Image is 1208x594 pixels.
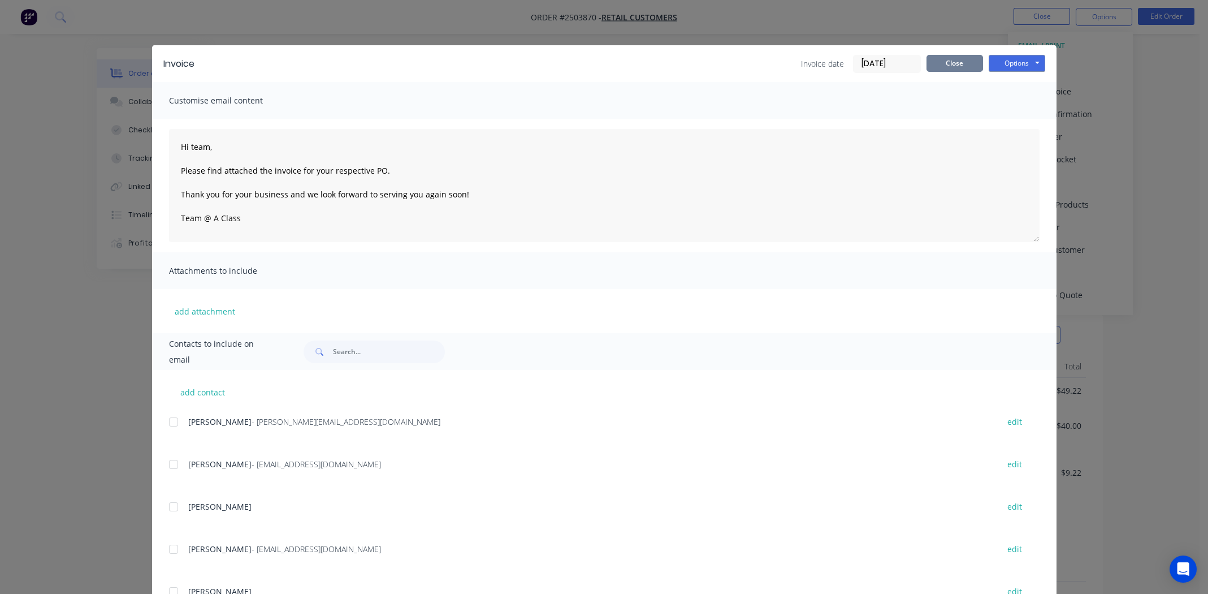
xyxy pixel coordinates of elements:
span: - [EMAIL_ADDRESS][DOMAIN_NAME] [252,544,381,554]
span: Invoice date [801,58,844,70]
button: edit [1001,499,1029,514]
div: Invoice [163,57,194,71]
span: [PERSON_NAME] [188,459,252,470]
span: [PERSON_NAME] [188,501,252,512]
button: add contact [169,384,237,401]
input: Search... [333,341,445,363]
div: Open Intercom Messenger [1170,556,1197,583]
span: [PERSON_NAME] [188,544,252,554]
button: add attachment [169,303,241,320]
span: Contacts to include on email [169,336,276,368]
button: edit [1001,457,1029,472]
span: Attachments to include [169,263,293,279]
textarea: Hi team, Please find attached the invoice for your respective PO. Thank you for your business and... [169,129,1040,242]
span: [PERSON_NAME] [188,416,252,427]
button: edit [1001,414,1029,429]
button: Close [926,55,983,72]
button: Options [989,55,1045,72]
span: - [PERSON_NAME][EMAIL_ADDRESS][DOMAIN_NAME] [252,416,440,427]
span: - [EMAIL_ADDRESS][DOMAIN_NAME] [252,459,381,470]
button: edit [1001,541,1029,557]
span: Customise email content [169,93,293,109]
